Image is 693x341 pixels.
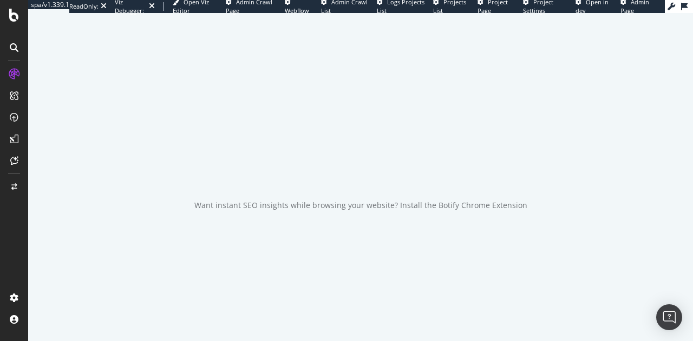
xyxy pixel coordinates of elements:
[194,200,527,211] div: Want instant SEO insights while browsing your website? Install the Botify Chrome Extension
[285,6,309,15] span: Webflow
[322,144,400,183] div: animation
[69,2,99,11] div: ReadOnly:
[656,304,682,330] div: Open Intercom Messenger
